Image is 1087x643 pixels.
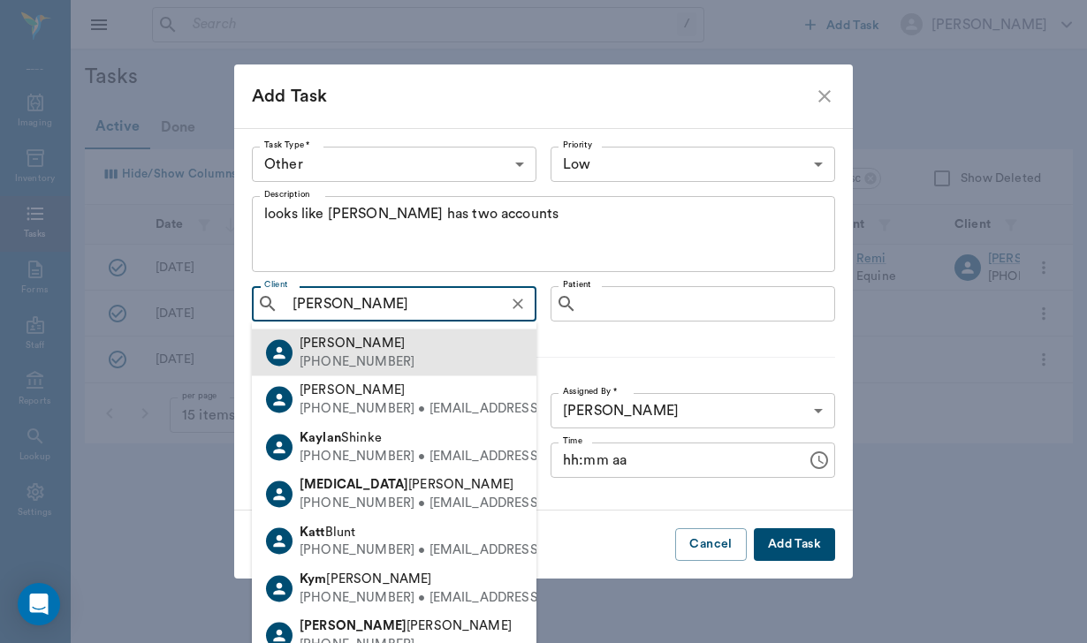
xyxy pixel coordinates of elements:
div: [PHONE_NUMBER] • [EMAIL_ADDRESS][DOMAIN_NAME] [300,447,650,465]
div: Low [551,147,835,182]
div: [PHONE_NUMBER] • [EMAIL_ADDRESS][DOMAIN_NAME] [300,588,650,607]
b: Katt [300,525,325,538]
div: Open Intercom Messenger [18,583,60,625]
button: close [814,86,835,107]
div: Add Task [252,82,814,110]
textarea: looks like [PERSON_NAME] has two accounts [264,204,823,265]
span: Blunt [300,525,355,538]
button: Clear [505,291,530,316]
div: [PHONE_NUMBER] • [EMAIL_ADDRESS][DOMAIN_NAME] [300,494,650,512]
div: [PHONE_NUMBER] • [EMAIL_ADDRESS][DOMAIN_NAME] [300,400,650,419]
input: hh:mm aa [551,443,794,478]
span: [PERSON_NAME] [300,619,512,632]
label: Description [264,188,309,200]
b: [PERSON_NAME] [300,619,407,632]
span: Shinke [300,430,382,443]
div: [PHONE_NUMBER] • [EMAIL_ADDRESS][DOMAIN_NAME] [300,541,650,560]
label: Client [264,278,288,291]
label: Patient [563,278,591,291]
div: [PHONE_NUMBER] [300,352,414,371]
button: Choose time [802,443,837,478]
b: [MEDICAL_DATA] [300,478,408,491]
label: Priority [563,139,592,151]
span: [PERSON_NAME] [300,337,405,350]
span: [PERSON_NAME] [300,478,513,491]
button: Add Task [754,528,835,561]
button: Cancel [675,528,746,561]
label: Assigned By * [563,385,617,397]
label: Task Type * [264,139,310,151]
span: [PERSON_NAME] [300,383,405,397]
label: Time [563,435,582,447]
span: [PERSON_NAME] [300,572,431,586]
b: Kym [300,572,326,586]
div: Other [252,147,536,182]
div: [PERSON_NAME] [551,393,835,428]
b: Kaylan [300,430,341,443]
